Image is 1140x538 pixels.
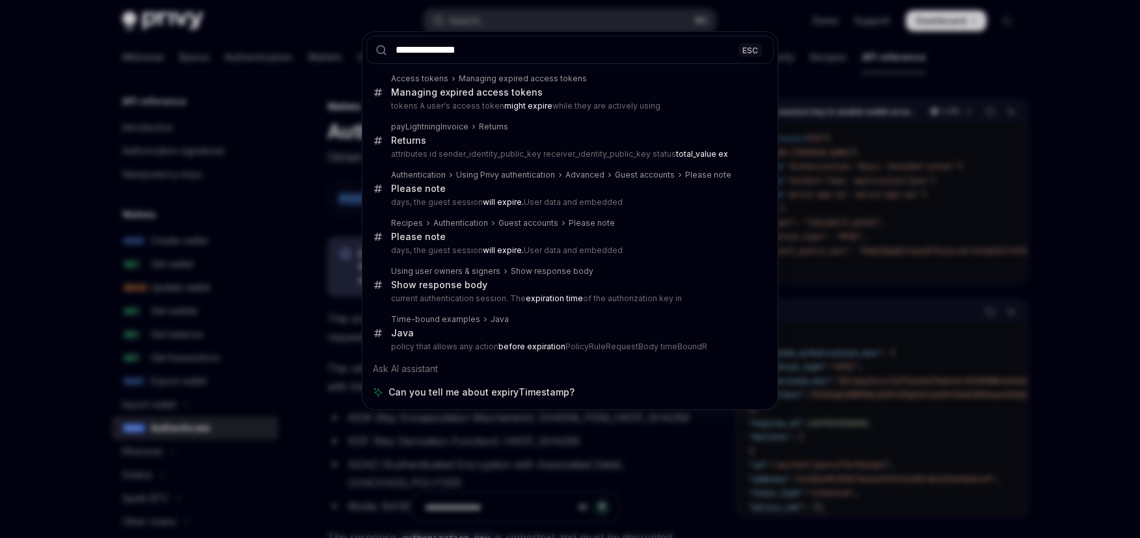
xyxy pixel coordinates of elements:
[433,218,488,228] div: Authentication
[391,266,500,276] div: Using user owners & signers
[391,293,746,304] p: current authentication session. The of the authorization key in
[504,101,552,111] b: might expire
[388,386,575,399] span: Can you tell me about expiryTimestamp?
[391,342,746,352] p: policy that allows any action PolicyRuleRequestBody timeBoundR
[391,135,426,146] div: Returns
[391,231,446,243] div: Please note
[366,357,774,381] div: Ask AI assistant
[456,170,555,180] div: Using Privy authentication
[565,170,604,180] div: Advanced
[391,101,746,111] p: tokens A user's access token while they are actively using
[498,218,558,228] div: Guest accounts
[526,293,583,303] b: expiration time
[391,74,448,84] div: Access tokens
[739,43,762,57] div: ESC
[391,183,446,195] div: Please note
[483,197,524,207] b: will expire.
[391,245,746,256] p: days, the guest session User data and embedded
[391,279,487,291] div: Show response body
[615,170,675,180] div: Guest accounts
[569,218,615,228] div: Please note
[391,87,543,98] div: Managing expired access tokens
[391,197,746,208] p: days, the guest session User data and embedded
[391,314,480,325] div: Time-bound examples
[391,170,446,180] div: Authentication
[479,122,508,132] div: Returns
[483,245,524,255] b: will expire.
[685,170,731,180] div: Please note
[391,218,423,228] div: Recipes
[491,314,509,325] div: Java
[459,74,587,84] div: Managing expired access tokens
[391,327,414,339] div: Java
[511,266,593,276] div: Show response body
[676,149,728,159] b: total_value ex
[498,342,565,351] b: before expiration
[391,149,746,159] p: attributes id sender_identity_public_key receiver_identity_public_key status
[391,122,468,132] div: payLightningInvoice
